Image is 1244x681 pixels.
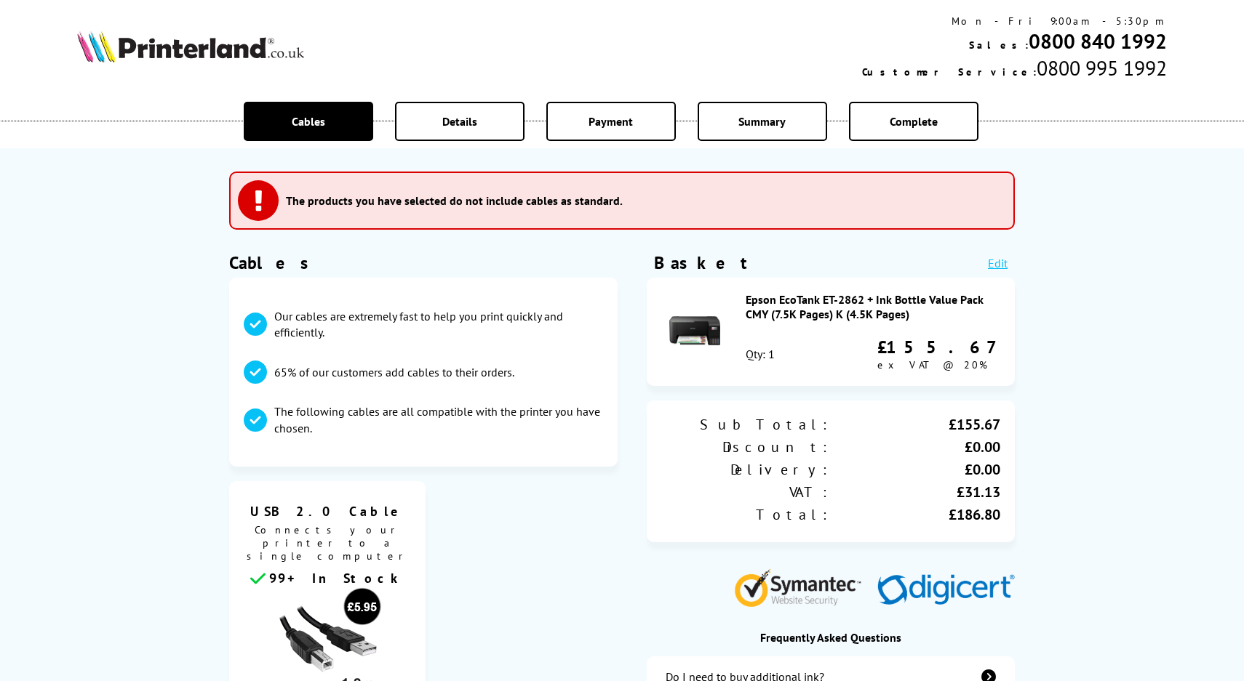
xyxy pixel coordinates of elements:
[269,570,404,587] span: 99+ In Stock
[589,114,633,129] span: Payment
[877,336,1000,358] div: £155.67
[442,114,477,129] span: Details
[862,15,1167,28] div: Mon - Fri 9:00am - 5:30pm
[877,358,987,371] span: ex VAT @ 20%
[661,483,831,501] div: VAT:
[831,460,1000,479] div: £0.00
[661,505,831,524] div: Total:
[734,565,872,607] img: Symantec Website Security
[738,114,786,129] span: Summary
[831,483,1000,501] div: £31.13
[240,503,415,520] span: USB 2.0 Cable
[890,114,938,129] span: Complete
[831,505,1000,524] div: £186.80
[661,415,831,434] div: Sub Total:
[669,305,720,356] img: Epson EcoTank ET-2862 + Ink Bottle Value Pack CMY (7.5K Pages) K (4.5K Pages)
[746,347,775,361] div: Qty: 1
[988,256,1008,270] a: Edit
[1037,55,1167,81] span: 0800 995 1992
[286,193,623,208] h3: The products you have selected do not include cables as standard.
[831,438,1000,456] div: £0.00
[862,65,1037,78] span: Customer Service:
[647,630,1015,645] div: Frequently Asked Questions
[1029,28,1167,55] a: 0800 840 1992
[274,364,514,380] p: 65% of our customers add cables to their orders.
[831,415,1000,434] div: £155.67
[877,574,1015,607] img: Digicert
[292,114,325,129] span: Cables
[661,438,831,456] div: Discount:
[77,31,304,63] img: Printerland Logo
[969,39,1029,52] span: Sales:
[654,251,749,274] div: Basket
[229,251,618,274] h1: Cables
[274,308,603,341] p: Our cables are extremely fast to help you print quickly and efficiently.
[274,403,603,436] p: The following cables are all compatible with the printer you have chosen.
[236,520,418,570] span: Connects your printer to a single computer
[661,460,831,479] div: Delivery:
[746,292,1000,321] div: Epson EcoTank ET-2862 + Ink Bottle Value Pack CMY (7.5K Pages) K (4.5K Pages)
